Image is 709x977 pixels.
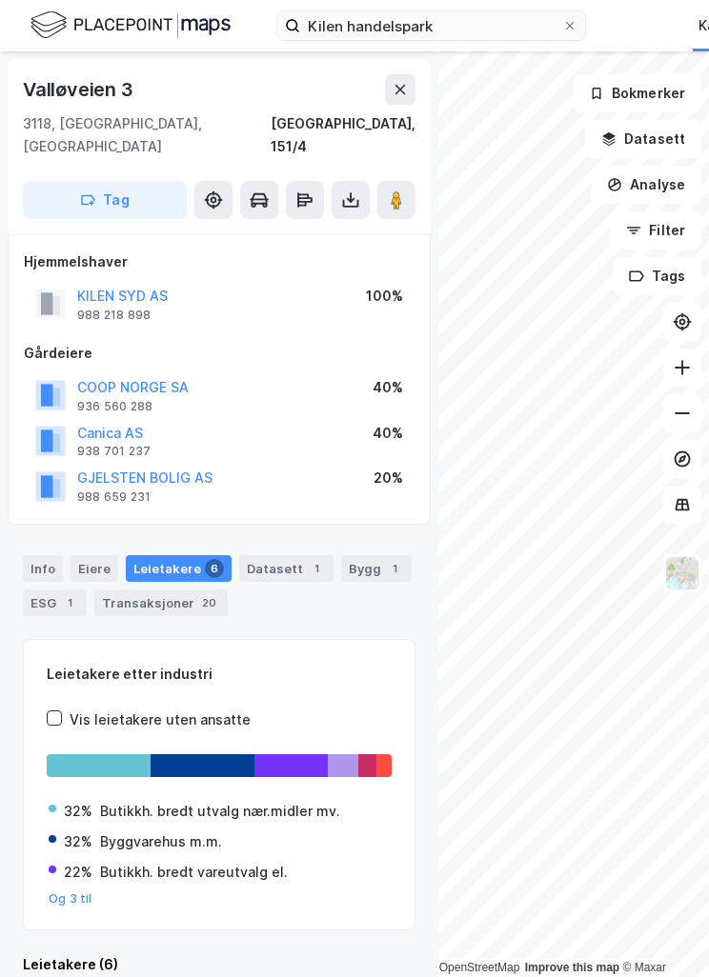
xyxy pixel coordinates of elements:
button: Tag [23,181,187,219]
input: Søk på adresse, matrikkel, gårdeiere, leietakere eller personer [300,11,562,40]
div: Hjemmelshaver [24,250,415,273]
div: Byggvarehus m.m. [100,830,222,853]
div: 40% [373,422,403,445]
a: OpenStreetMap [428,961,520,974]
div: Datasett [239,555,334,582]
div: 100% [366,285,403,308]
div: Bygg [341,555,412,582]
div: Vis leietakere uten ansatte [70,708,251,731]
a: Improve this map [525,961,619,974]
div: [GEOGRAPHIC_DATA], 151/4 [271,112,415,158]
div: Leietakere (6) [23,953,415,976]
div: 32% [64,800,92,823]
div: ESG [23,589,87,616]
div: 938 701 237 [77,444,151,459]
button: Analyse [591,166,701,204]
div: 1 [60,593,79,612]
div: Kontrollprogram for chat [614,886,709,977]
div: 988 659 231 [77,489,151,505]
button: Filter [610,211,701,249]
button: Tags [613,257,701,295]
div: Valløveien 3 [23,74,137,105]
div: 3118, [GEOGRAPHIC_DATA], [GEOGRAPHIC_DATA] [23,112,271,158]
div: Transaksjoner [94,589,228,616]
div: Leietakere etter industri [47,663,392,686]
div: Leietakere [126,555,232,582]
div: 936 560 288 [77,399,152,414]
div: Gårdeiere [24,342,415,365]
div: 1 [385,559,404,578]
button: Datasett [585,120,701,158]
div: 22% [64,861,92,884]
div: 32% [64,830,92,853]
img: Z [664,555,700,591]
div: Butikkh. bredt vareutvalg el. [100,861,288,884]
div: 20 [198,593,220,612]
div: Butikkh. bredt utvalg nær.midler mv. [100,800,340,823]
div: Eiere [71,555,118,582]
iframe: Chat Widget [614,886,709,977]
div: 1 [307,559,326,578]
div: 988 218 898 [77,308,151,323]
div: 40% [373,376,403,399]
div: Info [23,555,63,582]
img: logo.f888ab2527a4732fd821a326f86c7f29.svg [30,9,231,42]
div: 6 [205,559,224,578]
div: 20% [374,467,403,489]
button: Bokmerker [573,74,701,112]
button: Og 3 til [49,891,92,907]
